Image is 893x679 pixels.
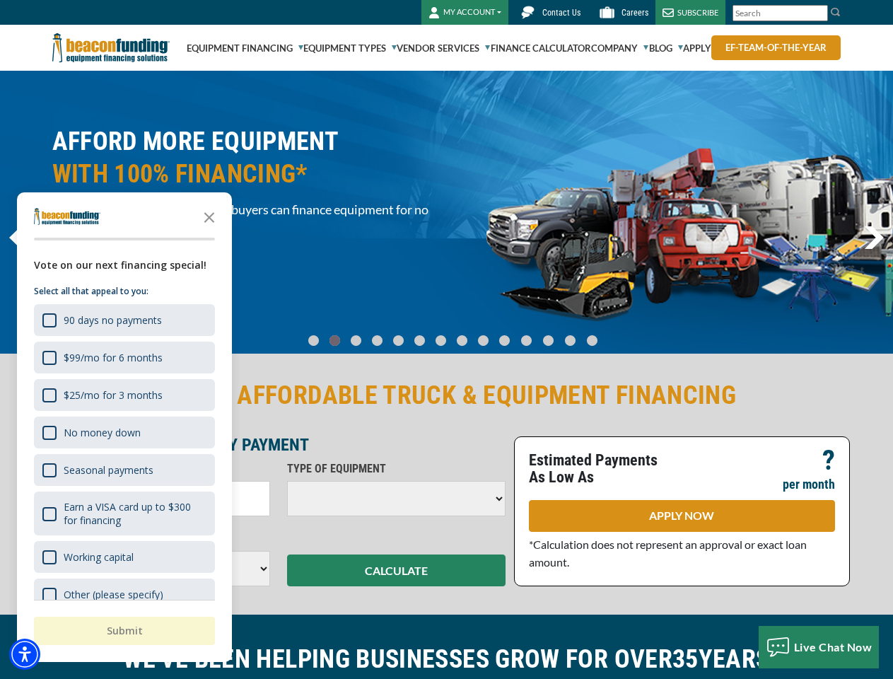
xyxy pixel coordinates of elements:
[64,588,163,601] div: Other (please specify)
[303,25,397,71] a: Equipment Types
[683,25,711,71] a: Apply
[390,335,407,347] a: Go To Slide 4
[34,257,215,273] div: Vote on our next financing special!
[475,335,492,347] a: Go To Slide 8
[64,351,163,364] div: $99/mo for 6 months
[52,379,841,412] h2: FAST & AFFORDABLE TRUCK & EQUIPMENT FINANCING
[397,25,490,71] a: Vendor Services
[822,452,835,469] p: ?
[34,617,215,645] button: Submit
[783,476,835,493] p: per month
[52,158,438,190] span: WITH 100% FINANCING*
[34,342,215,373] div: $99/mo for 6 months
[433,335,450,347] a: Go To Slide 6
[369,335,386,347] a: Go To Slide 3
[672,644,699,674] span: 35
[529,452,674,486] p: Estimated Payments As Low As
[454,335,471,347] a: Go To Slide 7
[64,550,134,564] div: Working capital
[327,335,344,347] a: Go To Slide 1
[539,335,557,347] a: Go To Slide 11
[52,643,841,675] h2: WE'VE BEEN HELPING BUSINESSES GROW FOR OVER YEARS
[34,379,215,411] div: $25/mo for 3 months
[864,226,884,249] img: Right Navigator
[491,25,591,71] a: Finance Calculator
[287,555,506,586] button: CALCULATE
[794,640,872,654] span: Live Chat Now
[34,492,215,535] div: Earn a VISA card up to $300 for financing
[529,500,835,532] a: APPLY NOW
[52,125,438,190] h2: AFFORD MORE EQUIPMENT
[830,6,841,18] img: Search
[17,192,232,662] div: Survey
[9,226,28,249] img: Left Navigator
[195,202,223,231] button: Close the survey
[34,208,100,225] img: Company logo
[813,8,824,19] a: Clear search text
[64,463,153,477] div: Seasonal payments
[52,436,506,453] p: ESTIMATE YOUR MONTHLY PAYMENT
[52,201,438,236] span: For a limited time, well-qualified buyers can finance equipment for no money down*.
[583,335,601,347] a: Go To Slide 13
[64,500,206,527] div: Earn a VISA card up to $300 for financing
[412,335,428,347] a: Go To Slide 5
[64,426,141,439] div: No money down
[348,335,365,347] a: Go To Slide 2
[621,8,648,18] span: Careers
[34,304,215,336] div: 90 days no payments
[591,25,648,71] a: Company
[649,25,683,71] a: Blog
[64,388,163,402] div: $25/mo for 3 months
[9,226,28,249] a: previous
[34,579,215,610] div: Other (please specify)
[9,639,40,670] div: Accessibility Menu
[496,335,513,347] a: Go To Slide 9
[529,538,807,569] span: *Calculation does not represent an approval or exact loan amount.
[64,313,162,327] div: 90 days no payments
[34,454,215,486] div: Seasonal payments
[34,284,215,298] p: Select all that appeal to you:
[561,335,579,347] a: Go To Slide 12
[34,417,215,448] div: No money down
[542,8,580,18] span: Contact Us
[759,626,880,668] button: Live Chat Now
[52,25,170,71] img: Beacon Funding Corporation logo
[305,335,322,347] a: Go To Slide 0
[733,5,828,21] input: Search
[864,226,884,249] a: next
[187,25,303,71] a: Equipment Financing
[287,460,506,477] p: TYPE OF EQUIPMENT
[34,541,215,573] div: Working capital
[518,335,535,347] a: Go To Slide 10
[711,35,841,60] a: ef-team-of-the-year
